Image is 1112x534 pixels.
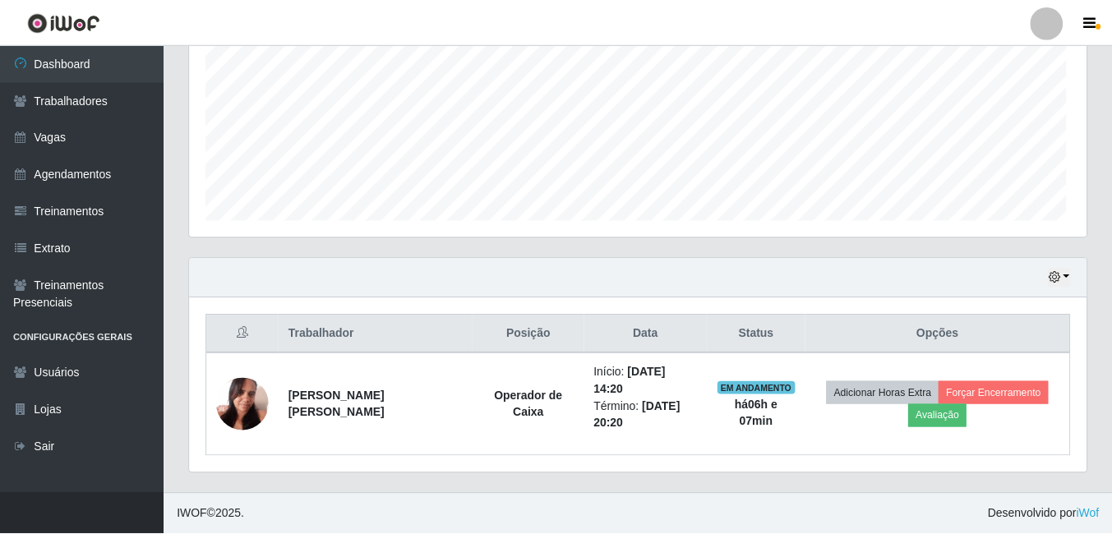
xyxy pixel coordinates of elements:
[596,363,699,398] li: Início:
[178,507,208,520] span: IWOF
[911,404,970,427] button: Avaliação
[289,389,385,419] strong: [PERSON_NAME] [PERSON_NAME]
[596,398,699,432] li: Término:
[737,398,780,428] strong: há 06 h e 07 min
[474,315,586,353] th: Posição
[496,389,564,419] strong: Operador de Caixa
[942,381,1052,404] button: Forçar Encerramento
[991,505,1103,522] span: Desenvolvido por
[808,315,1073,353] th: Opções
[596,365,668,395] time: [DATE] 14:20
[709,315,808,353] th: Status
[178,505,245,522] span: © 2025 .
[279,315,474,353] th: Trabalhador
[829,381,942,404] button: Adicionar Horas Extra
[586,315,709,353] th: Data
[720,381,798,394] span: EM ANDAMENTO
[217,369,270,439] img: 1749323828428.jpeg
[27,12,100,33] img: CoreUI Logo
[1080,507,1103,520] a: iWof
